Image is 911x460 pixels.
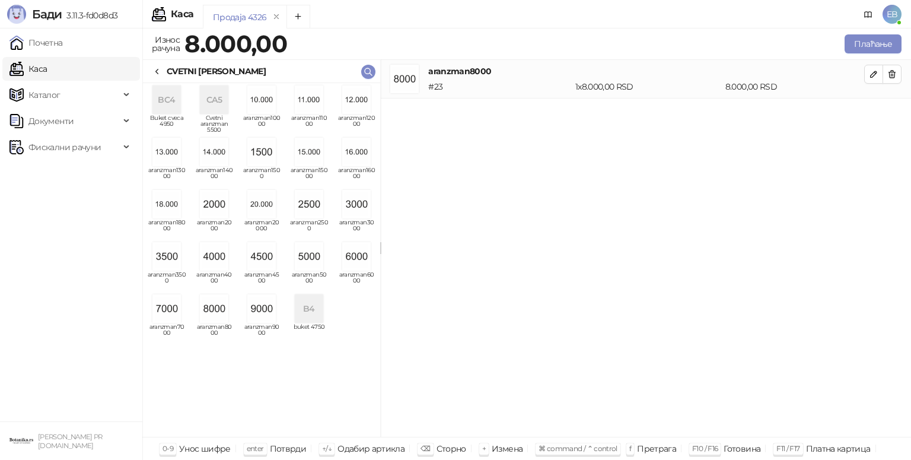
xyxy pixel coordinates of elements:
[437,441,466,456] div: Сторно
[152,138,181,166] img: Slika
[200,190,228,218] img: Slika
[9,429,33,453] img: 64x64-companyLogo-0e2e8aaa-0bd2-431b-8613-6e3c65811325.png
[195,220,233,237] span: aranzman2000
[337,441,404,456] div: Одабир артикла
[9,31,63,55] a: Почетна
[247,444,264,453] span: enter
[337,167,375,185] span: aranzman16000
[32,7,62,21] span: Бади
[184,29,287,58] strong: 8.000,00
[290,272,328,290] span: aranzman5000
[148,167,186,185] span: aranzman13000
[723,80,867,93] div: 8.000,00 RSD
[152,190,181,218] img: Slika
[243,167,281,185] span: aranzman1500
[200,294,228,323] img: Slika
[167,65,266,78] div: CVETNI [PERSON_NAME]
[247,294,276,323] img: Slika
[143,83,380,437] div: grid
[295,294,323,323] div: B4
[342,242,371,271] img: Slika
[342,138,371,166] img: Slika
[290,324,328,342] span: buket 4750
[290,220,328,237] span: aranzman2500
[38,433,103,450] small: [PERSON_NAME] PR [DOMAIN_NAME]
[724,441,760,456] div: Готовина
[247,190,276,218] img: Slika
[342,190,371,218] img: Slika
[539,444,617,453] span: ⌘ command / ⌃ control
[195,115,233,133] span: Cvetni aranzman 5500
[152,294,181,323] img: Slika
[200,85,228,114] div: CA5
[845,34,902,53] button: Плаћање
[629,444,631,453] span: f
[859,5,878,24] a: Документација
[421,444,430,453] span: ⌫
[148,324,186,342] span: aranzman7000
[28,135,101,159] span: Фискални рачуни
[883,5,902,24] span: EB
[152,85,181,114] div: BC4
[426,80,573,93] div: # 23
[295,190,323,218] img: Slika
[692,444,718,453] span: F10 / F16
[148,115,186,133] span: Buket cveca 4950
[28,109,74,133] span: Документи
[290,115,328,133] span: aranzman11000
[243,272,281,290] span: aranzman4500
[152,242,181,271] img: Slika
[213,11,266,24] div: Продаја 4326
[286,5,310,28] button: Add tab
[290,167,328,185] span: aranzman15000
[243,220,281,237] span: aranzman20000
[776,444,799,453] span: F11 / F17
[247,242,276,271] img: Slika
[492,441,523,456] div: Измена
[247,138,276,166] img: Slika
[337,272,375,290] span: aranzman6000
[295,138,323,166] img: Slika
[179,441,231,456] div: Унос шифре
[637,441,676,456] div: Претрага
[270,441,307,456] div: Потврди
[149,32,182,56] div: Износ рачуна
[295,85,323,114] img: Slika
[62,10,117,21] span: 3.11.3-fd0d8d3
[322,444,332,453] span: ↑/↓
[295,242,323,271] img: Slika
[195,272,233,290] span: aranzman4000
[269,12,284,22] button: remove
[9,57,47,81] a: Каса
[247,85,276,114] img: Slika
[243,115,281,133] span: aranzman10000
[163,444,173,453] span: 0-9
[573,80,723,93] div: 1 x 8.000,00 RSD
[337,115,375,133] span: aranzman12000
[195,167,233,185] span: aranzman14000
[200,138,228,166] img: Slika
[200,242,228,271] img: Slika
[482,444,486,453] span: +
[337,220,375,237] span: aranzman3000
[428,65,864,78] h4: aranzman8000
[28,83,60,107] span: Каталог
[148,272,186,290] span: aranzman3500
[806,441,871,456] div: Платна картица
[7,5,26,24] img: Logo
[171,9,193,19] div: Каса
[195,324,233,342] span: aranzman8000
[342,85,371,114] img: Slika
[243,324,281,342] span: aranzman9000
[148,220,186,237] span: aranzman18000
